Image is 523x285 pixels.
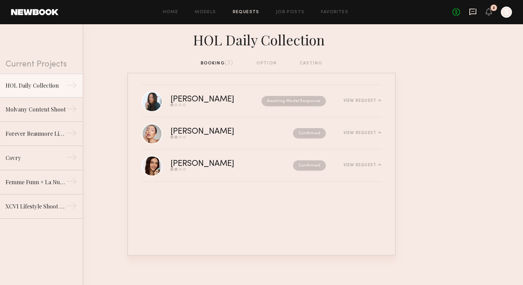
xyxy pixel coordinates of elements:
div: Forever Beaumore Lifestyle [6,130,66,138]
a: Home [163,10,178,15]
div: View Request [343,163,381,167]
div: Covry [6,154,66,162]
div: HOL Daily Collection [6,81,66,90]
div: [PERSON_NAME] [171,96,248,104]
a: Favorites [321,10,348,15]
a: Job Posts [276,10,305,15]
nb-request-status: Confirmed [293,128,326,139]
div: → [66,176,77,190]
div: → [66,103,77,117]
div: → [66,127,77,141]
div: View Request [343,99,381,103]
nb-request-status: Confirmed [293,160,326,171]
div: HOL Daily Collection [127,30,396,48]
a: [PERSON_NAME]Awaiting Model ResponseView Request [142,85,381,117]
nb-request-status: Awaiting Model Response [261,96,326,106]
a: Requests [233,10,259,15]
a: S [501,7,512,18]
div: [PERSON_NAME] [171,160,264,168]
div: Molvany Content Shoot [6,105,66,114]
a: [PERSON_NAME]ConfirmedView Request [142,117,381,150]
div: Femme Funn + La Nua Shoot 10-2pm [6,178,66,186]
div: [PERSON_NAME] [171,128,264,136]
div: → [66,200,77,214]
div: 2 [493,6,495,10]
div: View Request [343,131,381,135]
a: Models [195,10,216,15]
div: → [66,152,77,166]
div: → [66,80,77,93]
a: [PERSON_NAME]ConfirmedView Request [142,150,381,182]
div: XCVI Lifestyle Shoot - DTLA 11-3pm [6,202,66,211]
